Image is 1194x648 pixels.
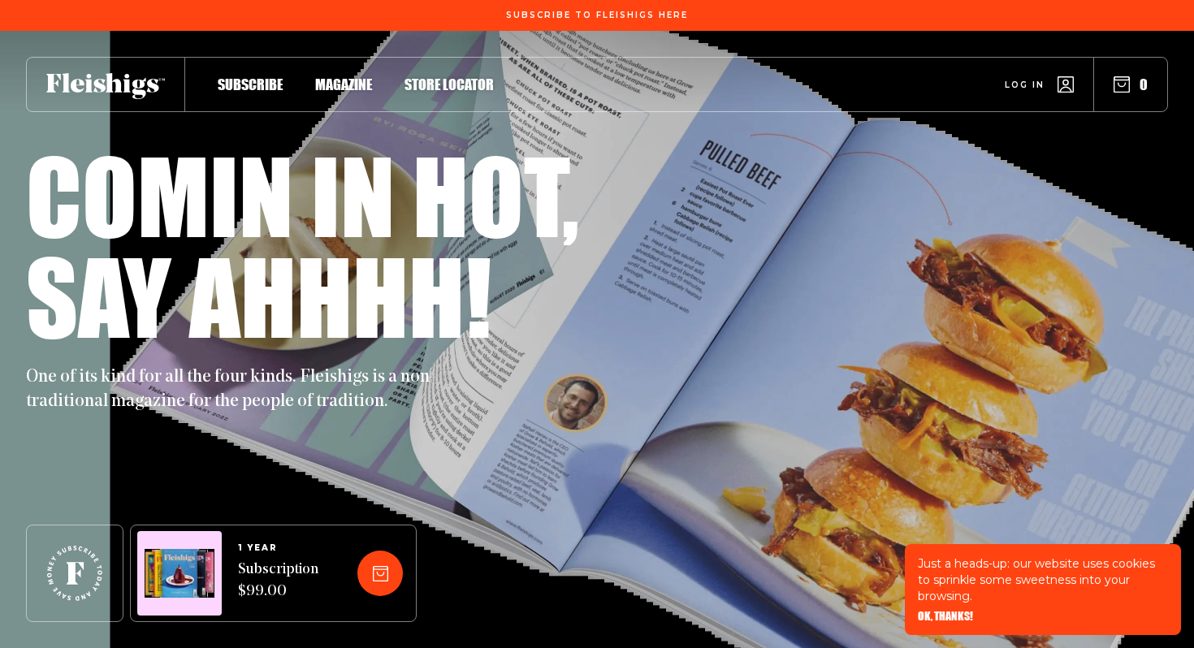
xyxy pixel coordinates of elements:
[918,555,1168,604] p: Just a heads-up: our website uses cookies to sprinkle some sweetness into your browsing.
[315,76,372,93] span: Magazine
[506,11,688,20] span: Subscribe To Fleishigs Here
[26,245,491,346] h1: Say ahhhh!
[404,73,494,95] a: Store locator
[218,73,283,95] a: Subscribe
[404,76,494,93] span: Store locator
[315,73,372,95] a: Magazine
[26,145,579,245] h1: Comin in hot,
[238,559,318,603] span: Subscription $99.00
[238,543,318,603] a: 1 YEARSubscription $99.00
[918,611,973,622] button: OK, THANKS!
[145,549,214,598] img: Magazines image
[503,11,691,19] a: Subscribe To Fleishigs Here
[1114,76,1148,93] button: 0
[218,76,283,93] span: Subscribe
[26,365,448,414] p: One of its kind for all the four kinds. Fleishigs is a non-traditional magazine for the people of...
[238,543,318,553] span: 1 YEAR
